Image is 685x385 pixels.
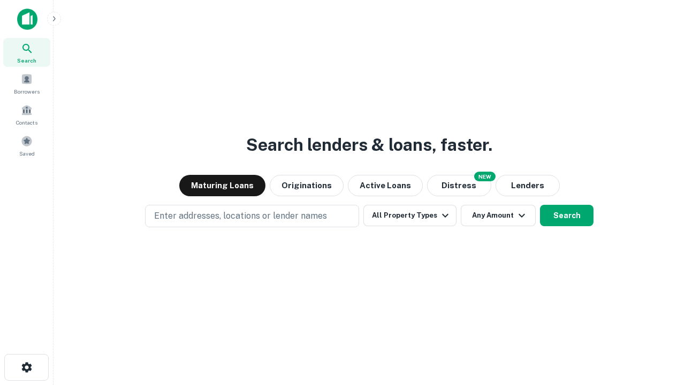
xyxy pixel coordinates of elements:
[496,175,560,196] button: Lenders
[145,205,359,227] button: Enter addresses, locations or lender names
[17,9,37,30] img: capitalize-icon.png
[179,175,265,196] button: Maturing Loans
[3,69,50,98] a: Borrowers
[461,205,536,226] button: Any Amount
[19,149,35,158] span: Saved
[3,100,50,129] a: Contacts
[631,299,685,351] iframe: Chat Widget
[3,131,50,160] a: Saved
[246,132,492,158] h3: Search lenders & loans, faster.
[363,205,456,226] button: All Property Types
[427,175,491,196] button: Search distressed loans with lien and other non-mortgage details.
[348,175,423,196] button: Active Loans
[3,38,50,67] a: Search
[270,175,344,196] button: Originations
[540,205,593,226] button: Search
[16,118,37,127] span: Contacts
[474,172,496,181] div: NEW
[17,56,36,65] span: Search
[154,210,327,222] p: Enter addresses, locations or lender names
[14,87,40,96] span: Borrowers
